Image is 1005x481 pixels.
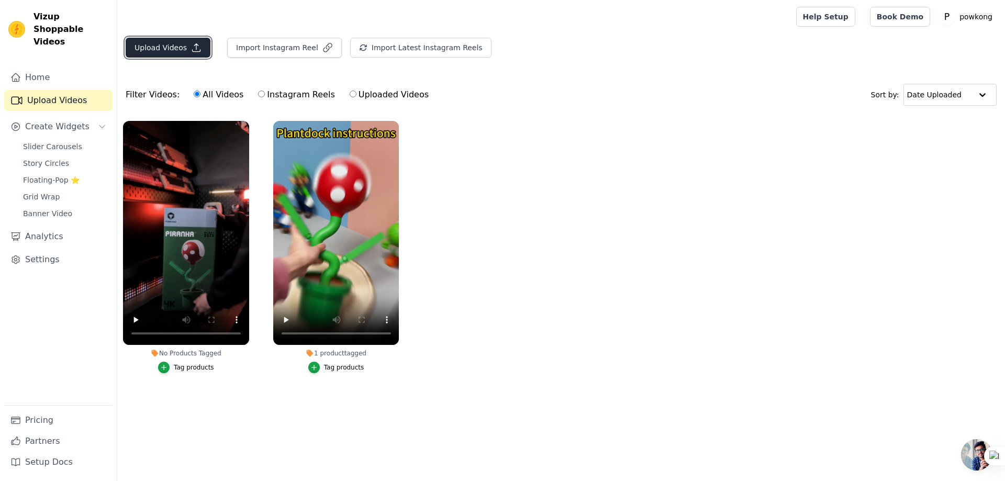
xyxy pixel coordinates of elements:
[796,7,855,27] a: Help Setup
[871,84,997,106] div: Sort by:
[23,192,60,202] span: Grid Wrap
[324,363,364,372] div: Tag products
[944,12,950,22] text: P
[23,175,80,185] span: Floating-Pop ⭐
[4,116,113,137] button: Create Widgets
[17,189,113,204] a: Grid Wrap
[25,120,90,133] span: Create Widgets
[17,173,113,187] a: Floating-Pop ⭐
[23,208,72,219] span: Banner Video
[17,139,113,154] a: Slider Carousels
[23,158,69,169] span: Story Circles
[4,90,113,111] a: Upload Videos
[939,7,997,26] button: P powkong
[273,349,399,357] div: 1 product tagged
[4,452,113,473] a: Setup Docs
[33,10,108,48] span: Vizup Shoppable Videos
[17,206,113,221] a: Banner Video
[194,91,200,97] input: All Videos
[961,439,992,471] a: 开放式聊天
[8,21,25,38] img: Vizup
[955,7,997,26] p: powkong
[349,88,429,102] label: Uploaded Videos
[4,249,113,270] a: Settings
[174,363,214,372] div: Tag products
[4,226,113,247] a: Analytics
[4,67,113,88] a: Home
[350,91,356,97] input: Uploaded Videos
[126,38,210,58] button: Upload Videos
[123,349,249,357] div: No Products Tagged
[258,88,335,102] label: Instagram Reels
[126,83,434,107] div: Filter Videos:
[4,431,113,452] a: Partners
[4,410,113,431] a: Pricing
[350,38,492,58] button: Import Latest Instagram Reels
[23,141,82,152] span: Slider Carousels
[158,362,214,373] button: Tag products
[17,156,113,171] a: Story Circles
[308,362,364,373] button: Tag products
[193,88,244,102] label: All Videos
[258,91,265,97] input: Instagram Reels
[227,38,342,58] button: Import Instagram Reel
[870,7,930,27] a: Book Demo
